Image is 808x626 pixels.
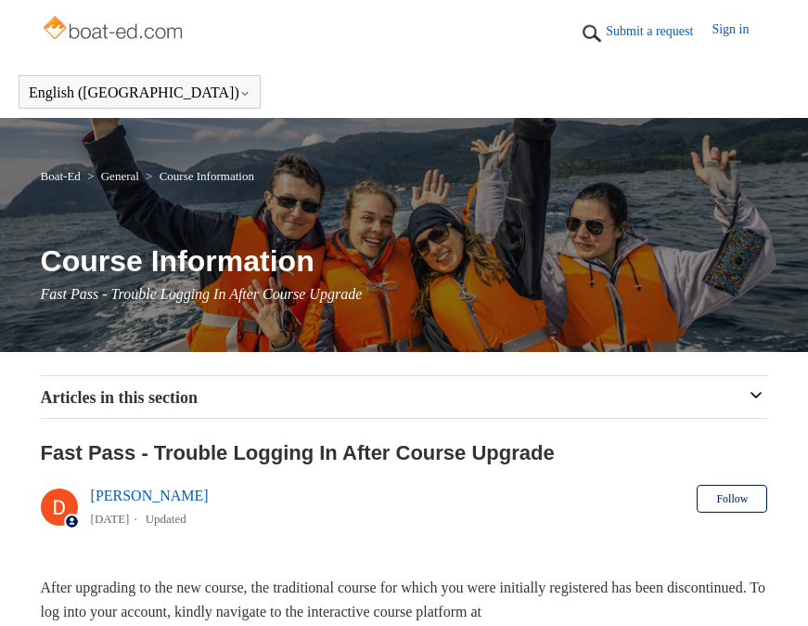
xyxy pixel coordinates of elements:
[160,169,254,183] a: Course Information
[101,169,139,183] a: General
[606,21,712,41] a: Submit a request
[712,20,767,47] a: Sign in
[91,512,130,526] time: 03/01/2024, 14:18
[578,20,606,47] img: 01HZPCYTXV3JW8MJV9VD7EMK0H
[41,239,768,283] h1: Course Information
[91,488,209,503] a: [PERSON_NAME]
[697,485,767,513] button: Follow Article
[41,11,188,48] img: Boat-Ed Help Center home page
[746,564,794,612] div: Live chat
[142,169,254,183] li: Course Information
[41,388,198,407] span: Articles in this section
[41,169,81,183] a: Boat-Ed
[146,512,186,526] li: Updated
[29,85,250,101] button: English ([GEOGRAPHIC_DATA])
[41,169,84,183] li: Boat-Ed
[41,286,363,302] span: Fast Pass - Trouble Logging In After Course Upgrade
[83,169,142,183] li: General
[41,437,768,468] h2: Fast Pass - Trouble Logging In After Course Upgrade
